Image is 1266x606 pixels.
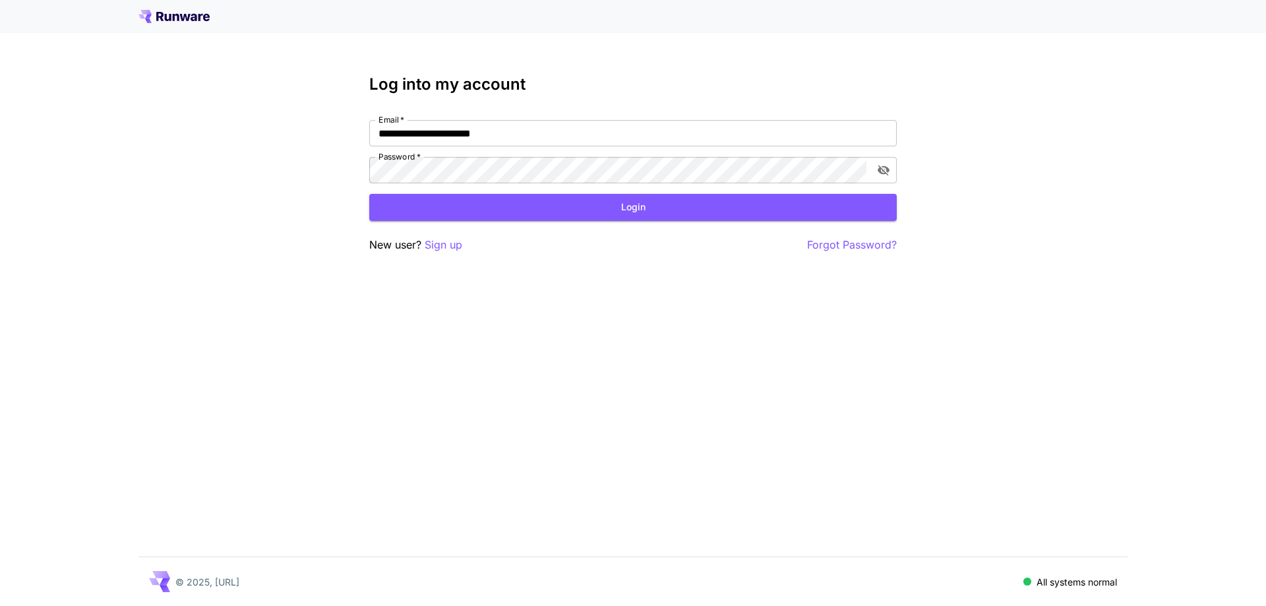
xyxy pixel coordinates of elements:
[369,194,897,221] button: Login
[378,151,421,162] label: Password
[807,237,897,253] button: Forgot Password?
[378,114,404,125] label: Email
[872,158,895,182] button: toggle password visibility
[1037,575,1117,589] p: All systems normal
[425,237,462,253] button: Sign up
[369,237,462,253] p: New user?
[175,575,239,589] p: © 2025, [URL]
[369,75,897,94] h3: Log into my account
